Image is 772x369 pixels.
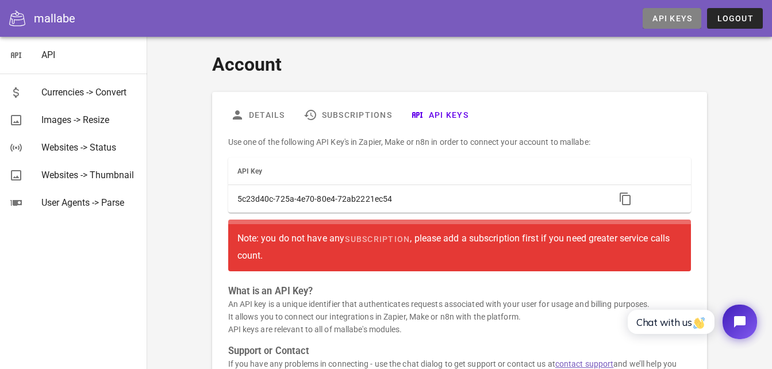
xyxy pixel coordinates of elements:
[41,87,138,98] div: Currencies -> Convert
[237,229,682,262] div: Note: you do not have any , please add a subscription first if you need greater service calls count.
[401,101,478,129] a: API Keys
[716,14,754,23] span: Logout
[212,51,708,78] h1: Account
[228,298,692,336] p: An API key is a unique identifier that authenticates requests associated with your user for usage...
[294,101,401,129] a: Subscriptions
[643,8,701,29] a: API Keys
[344,235,410,244] span: subscription
[221,101,294,129] a: Details
[228,345,692,358] h3: Support or Contact
[41,49,138,60] div: API
[237,167,263,175] span: API Key
[41,142,138,153] div: Websites -> Status
[707,8,763,29] button: Logout
[652,14,692,23] span: API Keys
[228,285,692,298] h3: What is an API Key?
[616,295,767,349] iframe: Tidio Chat
[555,359,614,368] a: contact support
[228,185,606,213] td: 5c23d40c-725a-4e70-80e4-72ab2221ec54
[41,197,138,208] div: User Agents -> Parse
[41,114,138,125] div: Images -> Resize
[228,157,606,185] th: API Key: Not sorted. Activate to sort ascending.
[34,10,75,27] div: mallabe
[228,136,692,148] p: Use one of the following API Key's in Zapier, Make or n8n in order to connect your account to mal...
[344,229,410,249] a: subscription
[41,170,138,180] div: Websites -> Thumbnail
